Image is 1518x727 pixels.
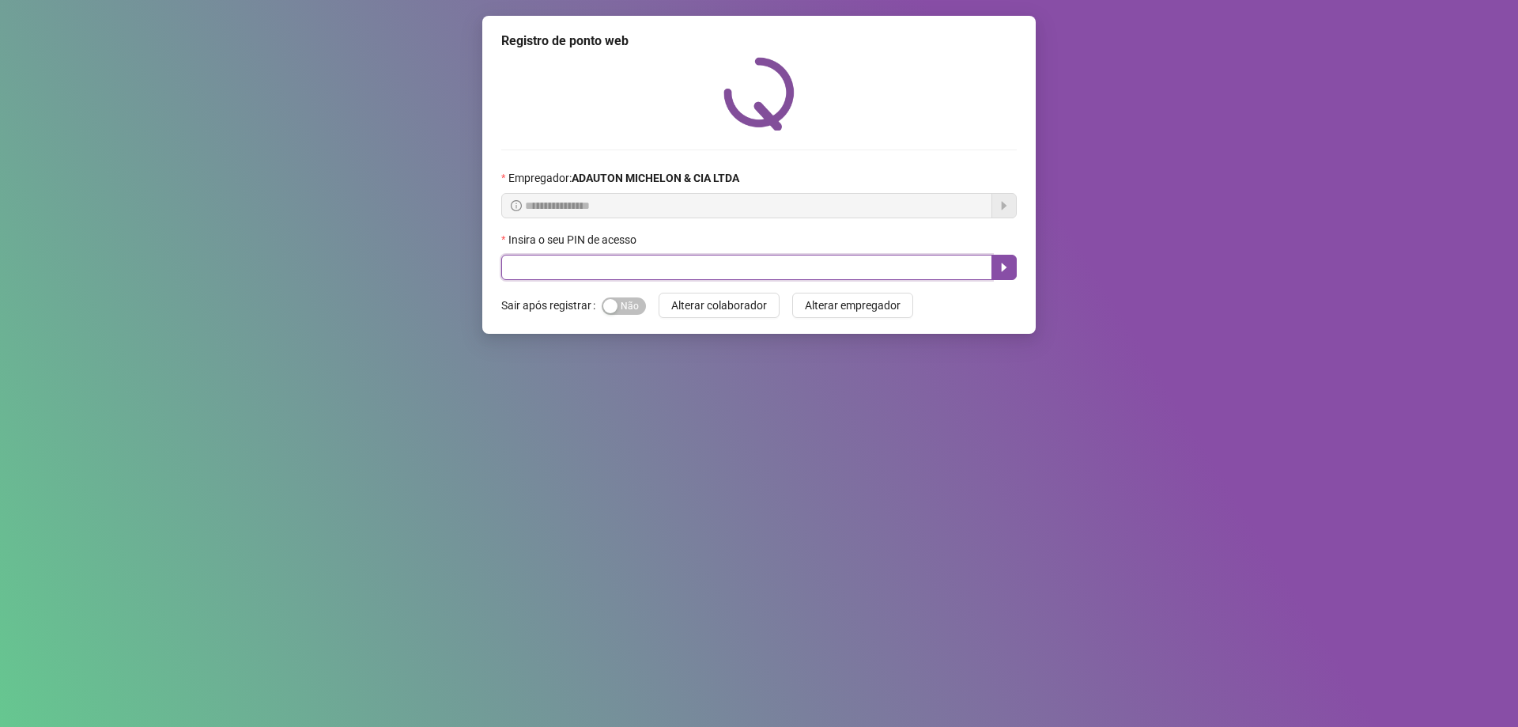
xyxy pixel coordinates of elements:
img: QRPoint [723,57,795,131]
div: Registro de ponto web [501,32,1017,51]
label: Sair após registrar [501,293,602,318]
span: caret-right [998,261,1010,274]
label: Insira o seu PIN de acesso [501,231,647,248]
span: Alterar empregador [805,297,901,314]
button: Alterar empregador [792,293,913,318]
span: Alterar colaborador [671,297,767,314]
button: Alterar colaborador [659,293,780,318]
strong: ADAUTON MICHELON & CIA LTDA [572,172,739,184]
span: info-circle [511,200,522,211]
span: Empregador : [508,169,739,187]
